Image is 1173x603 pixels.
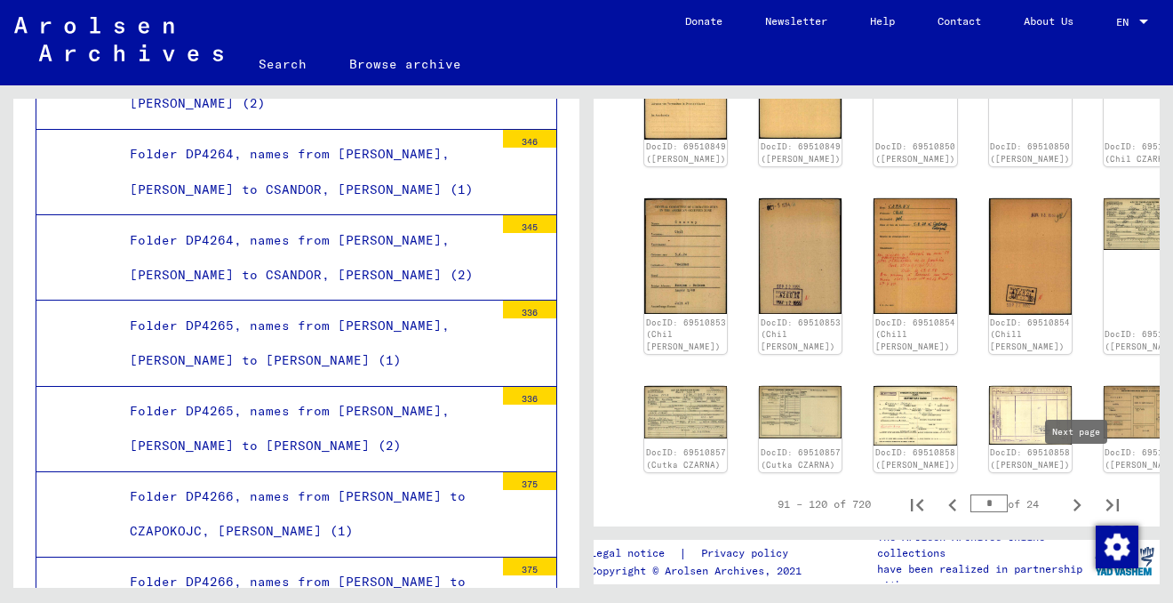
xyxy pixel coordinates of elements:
img: 002.jpg [759,386,842,438]
div: of 24 [970,495,1059,512]
a: DocID: 69510854 (Chill [PERSON_NAME]) [990,318,1070,351]
div: 345 [503,215,556,233]
img: 002.jpg [759,198,842,314]
a: DocID: 69510858 ([PERSON_NAME]) [990,447,1070,470]
p: The Arolsen Archives online collections [877,529,1089,561]
div: Folder DP4265, names from [PERSON_NAME], [PERSON_NAME] to [PERSON_NAME] (1) [116,309,494,378]
a: Legal notice [590,544,679,563]
div: | [590,544,810,563]
img: 001.jpg [874,198,956,314]
img: 002.jpg [989,386,1072,445]
a: DocID: 69510858 ([PERSON_NAME]) [875,447,955,470]
img: 001.jpg [644,198,727,314]
img: yv_logo.png [1091,539,1158,583]
a: Search [237,43,328,85]
div: Folder DP4265, names from [PERSON_NAME], [PERSON_NAME] to [PERSON_NAME] (2) [116,394,494,463]
a: DocID: 69510850 ([PERSON_NAME]) [875,141,955,164]
div: 375 [503,472,556,490]
div: Folder DP4266, names from [PERSON_NAME] to CZAPOKOJC, [PERSON_NAME] (1) [116,479,494,549]
button: Last page [1095,486,1130,522]
div: 336 [503,301,556,318]
img: Zustimmung ändern [1096,526,1138,568]
img: Arolsen_neg.svg [14,17,223,61]
img: 001.jpg [644,386,727,438]
p: Copyright © Arolsen Archives, 2021 [590,563,810,579]
div: Folder DP4264, names from [PERSON_NAME], [PERSON_NAME] to CSANDOR, [PERSON_NAME] (1) [116,137,494,206]
a: DocID: 69510850 ([PERSON_NAME]) [990,141,1070,164]
button: Previous page [935,486,970,522]
a: DocID: 69510853 (Chil [PERSON_NAME]) [646,318,726,351]
a: DocID: 69510849 ([PERSON_NAME]) [646,141,726,164]
a: DocID: 69510857 (Cutka CZARNA) [761,447,841,470]
a: DocID: 69510849 ([PERSON_NAME]) [761,141,841,164]
a: DocID: 69510857 (Cutka CZARNA) [646,447,726,470]
div: 375 [503,558,556,575]
div: 91 – 120 of 720 [778,496,871,512]
a: Browse archive [328,43,483,85]
mat-select-trigger: EN [1116,15,1129,28]
p: have been realized in partnership with [877,561,1089,593]
div: Folder DP4264, names from [PERSON_NAME], [PERSON_NAME] to CSANDOR, [PERSON_NAME] (2) [116,223,494,293]
img: 001.jpg [874,386,956,446]
div: 346 [503,130,556,148]
a: DocID: 69510854 (Chill [PERSON_NAME]) [875,318,955,351]
a: Privacy policy [687,544,810,563]
a: DocID: 69510853 (Chil [PERSON_NAME]) [761,318,841,351]
button: First page [899,486,935,522]
button: Next page [1059,486,1095,522]
img: 002.jpg [989,198,1072,315]
div: 336 [503,387,556,405]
